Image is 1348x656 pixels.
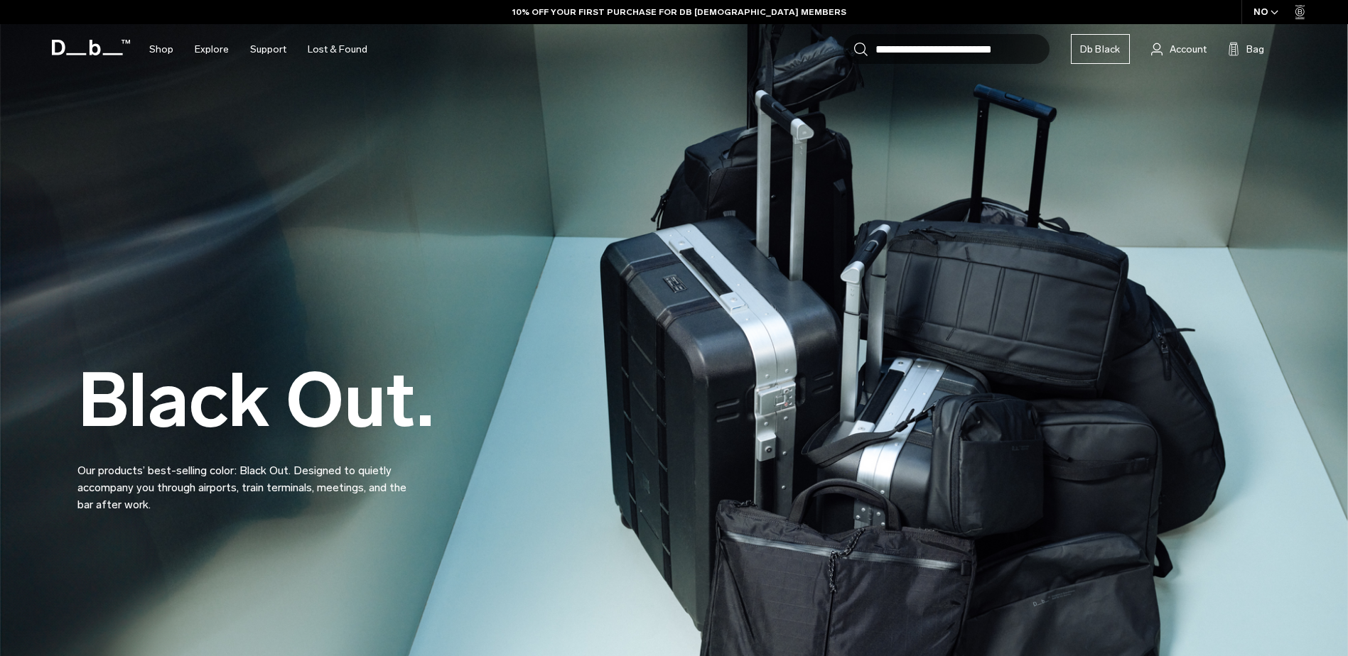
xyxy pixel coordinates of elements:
a: Db Black [1071,34,1130,64]
a: Lost & Found [308,24,367,75]
nav: Main Navigation [139,24,378,75]
p: Our products’ best-selling color: Black Out. Designed to quietly accompany you through airports, ... [77,445,419,513]
span: Account [1170,42,1207,57]
button: Bag [1228,40,1264,58]
a: 10% OFF YOUR FIRST PURCHASE FOR DB [DEMOGRAPHIC_DATA] MEMBERS [512,6,846,18]
a: Shop [149,24,173,75]
a: Explore [195,24,229,75]
a: Support [250,24,286,75]
span: Bag [1246,42,1264,57]
a: Account [1151,40,1207,58]
h2: Black Out. [77,363,434,438]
